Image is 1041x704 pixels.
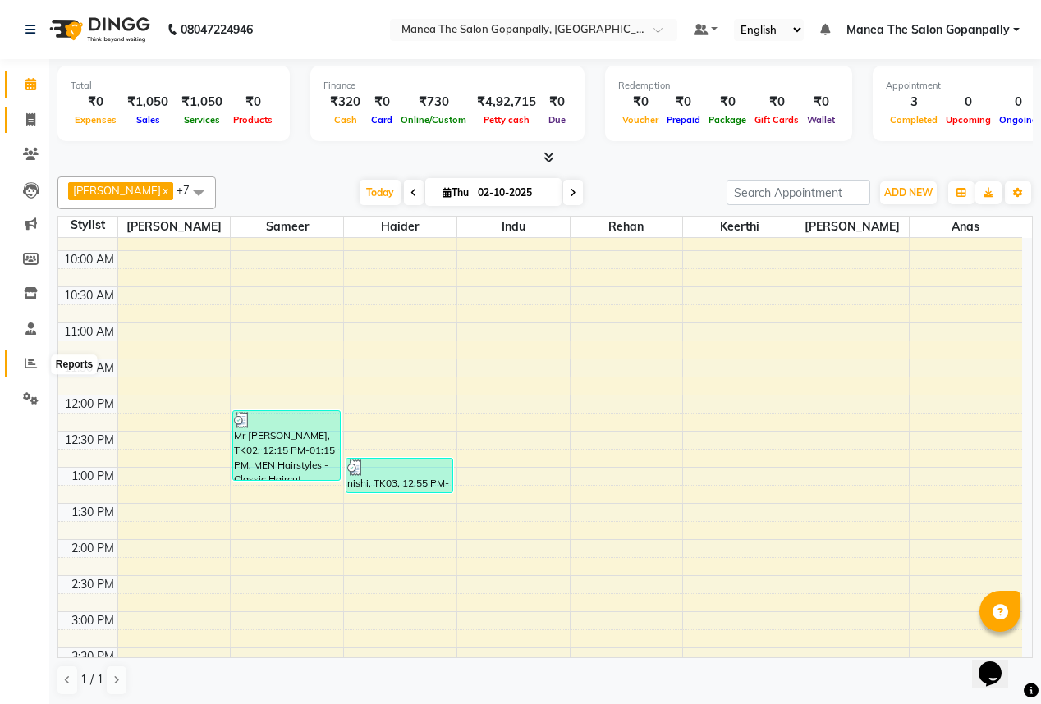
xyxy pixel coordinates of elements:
span: Services [180,114,224,126]
span: Petty cash [479,114,534,126]
div: ₹0 [71,93,121,112]
div: Finance [323,79,571,93]
span: 1 / 1 [80,671,103,688]
span: Prepaid [663,114,704,126]
span: Products [229,114,277,126]
span: sameer [231,217,343,237]
span: Completed [886,114,942,126]
span: Haider [344,217,456,237]
div: ₹0 [750,93,803,112]
span: [PERSON_NAME] [73,184,161,197]
div: ₹4,92,715 [470,93,543,112]
span: Wallet [803,114,839,126]
div: ₹0 [367,93,397,112]
div: 11:00 AM [61,323,117,341]
div: ₹1,050 [175,93,229,112]
div: 12:00 PM [62,395,117,413]
span: Thu [438,186,473,199]
div: ₹0 [618,93,663,112]
div: ₹1,050 [121,93,175,112]
div: ₹0 [803,93,839,112]
span: Sales [132,114,164,126]
div: ₹730 [397,93,470,112]
div: nishi, TK03, 12:55 PM-01:25 PM, MEN Hairstyles - Creative Haircut (₹400) [346,459,452,492]
span: Expenses [71,114,121,126]
div: 1:30 PM [68,504,117,521]
a: x [161,184,168,197]
div: Reports [52,355,97,375]
span: +7 [177,183,202,196]
span: Card [367,114,397,126]
span: Package [704,114,750,126]
div: 12:30 PM [62,432,117,449]
span: indu [457,217,570,237]
button: ADD NEW [880,181,937,204]
div: 2:30 PM [68,576,117,593]
span: Manea The Salon Gopanpally [846,21,1010,39]
span: Cash [330,114,361,126]
div: 0 [942,93,995,112]
span: Upcoming [942,114,995,126]
input: Search Appointment [727,180,870,205]
div: ₹0 [229,93,277,112]
div: Redemption [618,79,839,93]
div: Stylist [58,217,117,234]
div: 1:00 PM [68,468,117,485]
div: ₹0 [543,93,571,112]
div: ₹0 [704,93,750,112]
iframe: chat widget [972,638,1025,688]
span: Due [544,114,570,126]
span: anas [910,217,1022,237]
span: [PERSON_NAME] [118,217,231,237]
div: 3:00 PM [68,612,117,629]
span: [PERSON_NAME] [796,217,909,237]
span: Online/Custom [397,114,470,126]
div: ₹320 [323,93,367,112]
span: Today [360,180,401,205]
div: Total [71,79,277,93]
span: rehan [571,217,683,237]
b: 08047224946 [181,7,253,53]
span: Voucher [618,114,663,126]
div: ₹0 [663,93,704,112]
div: 3 [886,93,942,112]
span: ADD NEW [884,186,933,199]
span: keerthi [683,217,796,237]
div: 3:30 PM [68,648,117,665]
div: 10:00 AM [61,251,117,268]
img: logo [42,7,154,53]
div: 10:30 AM [61,287,117,304]
div: 2:00 PM [68,540,117,557]
div: Mr [PERSON_NAME], TK02, 12:15 PM-01:15 PM, MEN Hairstyles - Classic Haircut (₹280),MEN Hairstyles... [233,411,339,480]
span: Gift Cards [750,114,803,126]
input: 2025-10-02 [473,181,555,205]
